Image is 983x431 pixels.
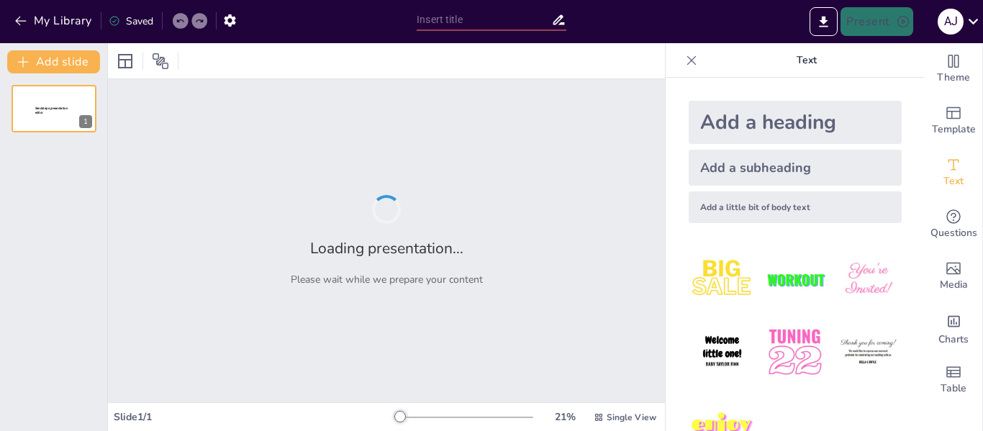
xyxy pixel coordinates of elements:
p: Please wait while we prepare your content [291,273,483,286]
div: Add a subheading [689,150,902,186]
div: Add images, graphics, shapes or video [925,250,982,302]
img: 5.jpeg [761,319,828,386]
span: Position [152,53,169,70]
h2: Loading presentation... [310,238,463,258]
div: 1 [12,85,96,132]
div: Add ready made slides [925,95,982,147]
span: Theme [937,70,970,86]
button: Present [841,7,912,36]
input: Insert title [417,9,551,30]
div: Layout [114,50,137,73]
div: Change the overall theme [925,43,982,95]
img: 1.jpeg [689,246,756,313]
span: Media [940,277,968,293]
div: Add a table [925,354,982,406]
img: 4.jpeg [689,319,756,386]
button: A J [938,7,964,36]
span: Single View [607,412,656,423]
div: Saved [109,14,153,28]
button: Add slide [7,50,100,73]
span: Template [932,122,976,137]
div: Add charts and graphs [925,302,982,354]
span: Questions [930,225,977,241]
div: 21 % [548,410,582,424]
span: Table [941,381,966,396]
img: 6.jpeg [835,319,902,386]
p: Text [703,43,910,78]
img: 2.jpeg [761,246,828,313]
span: Text [943,173,964,189]
button: Export to PowerPoint [810,7,838,36]
img: 3.jpeg [835,246,902,313]
div: A J [938,9,964,35]
button: My Library [11,9,98,32]
span: Sendsteps presentation editor [35,106,68,114]
div: Add text boxes [925,147,982,199]
span: Charts [938,332,969,348]
div: Get real-time input from your audience [925,199,982,250]
div: Slide 1 / 1 [114,410,395,424]
div: Add a little bit of body text [689,191,902,223]
div: 1 [79,115,92,128]
div: Add a heading [689,101,902,144]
